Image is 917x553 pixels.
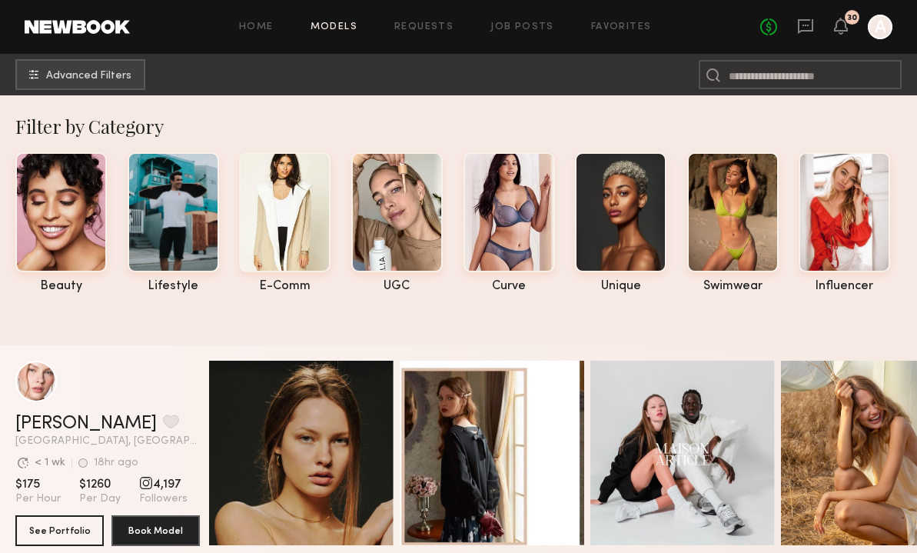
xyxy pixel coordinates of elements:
[687,280,779,293] div: swimwear
[128,280,219,293] div: lifestyle
[575,280,666,293] div: unique
[15,114,917,138] div: Filter by Category
[351,280,443,293] div: UGC
[868,15,892,39] a: A
[463,280,555,293] div: curve
[239,22,274,32] a: Home
[111,515,200,546] button: Book Model
[35,458,65,468] div: < 1 wk
[490,22,554,32] a: Job Posts
[15,515,104,546] button: See Portfolio
[15,436,200,447] span: [GEOGRAPHIC_DATA], [GEOGRAPHIC_DATA]
[15,59,145,90] button: Advanced Filters
[591,22,652,32] a: Favorites
[239,280,331,293] div: e-comm
[847,14,857,22] div: 30
[15,415,157,433] a: [PERSON_NAME]
[394,22,454,32] a: Requests
[94,458,138,468] div: 18hr ago
[139,492,188,506] span: Followers
[311,22,357,32] a: Models
[79,492,121,506] span: Per Day
[79,477,121,492] span: $1260
[15,280,107,293] div: beauty
[46,71,131,82] span: Advanced Filters
[15,477,61,492] span: $175
[799,280,890,293] div: influencer
[15,492,61,506] span: Per Hour
[139,477,188,492] span: 4,197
